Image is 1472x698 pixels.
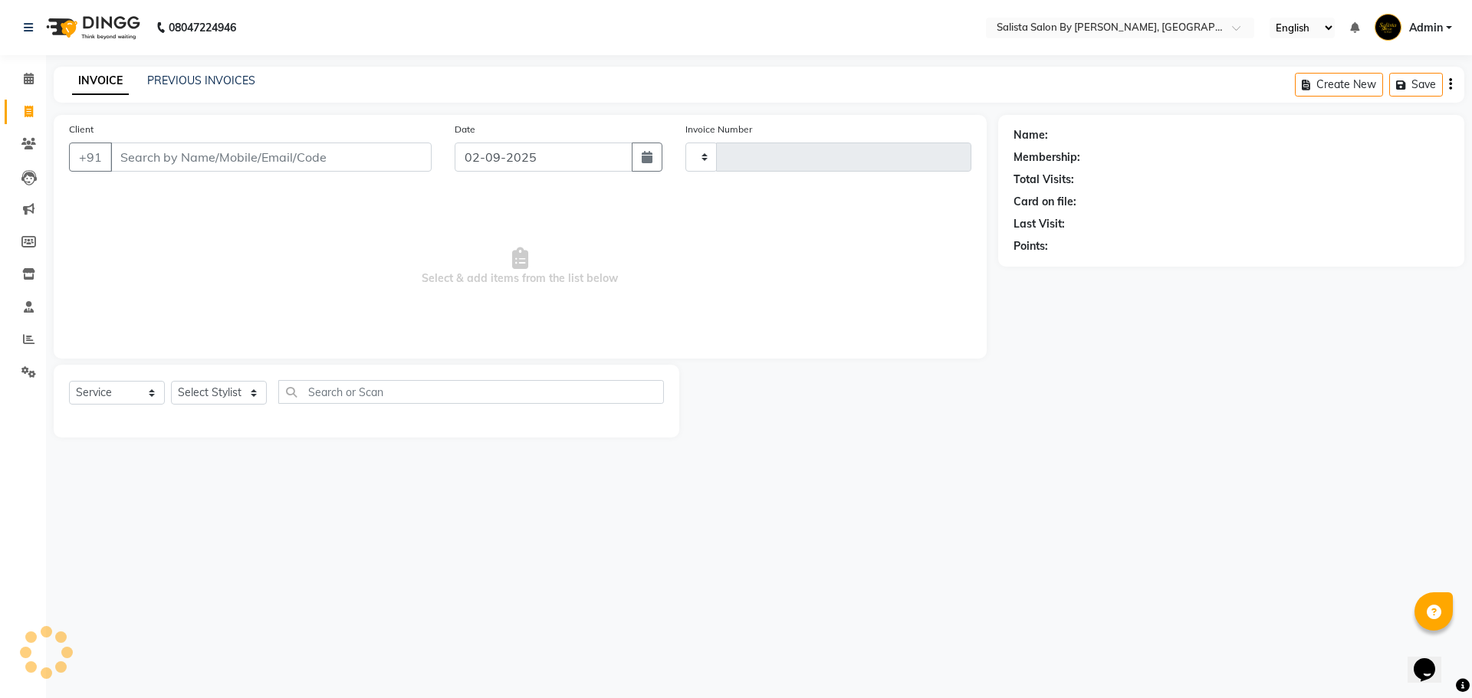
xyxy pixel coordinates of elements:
div: Card on file: [1014,194,1076,210]
input: Search by Name/Mobile/Email/Code [110,143,432,172]
div: Name: [1014,127,1048,143]
iframe: chat widget [1408,637,1457,683]
label: Date [455,123,475,136]
button: Save [1389,73,1443,97]
button: +91 [69,143,112,172]
span: Select & add items from the list below [69,190,971,343]
img: logo [39,6,144,49]
input: Search or Scan [278,380,664,404]
div: Membership: [1014,149,1080,165]
span: Admin [1409,20,1443,36]
label: Invoice Number [685,123,752,136]
div: Total Visits: [1014,172,1074,188]
b: 08047224946 [169,6,236,49]
label: Client [69,123,94,136]
a: INVOICE [72,67,129,95]
div: Last Visit: [1014,216,1065,232]
a: PREVIOUS INVOICES [147,74,255,87]
div: Points: [1014,238,1048,254]
img: Admin [1375,14,1401,41]
button: Create New [1295,73,1383,97]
